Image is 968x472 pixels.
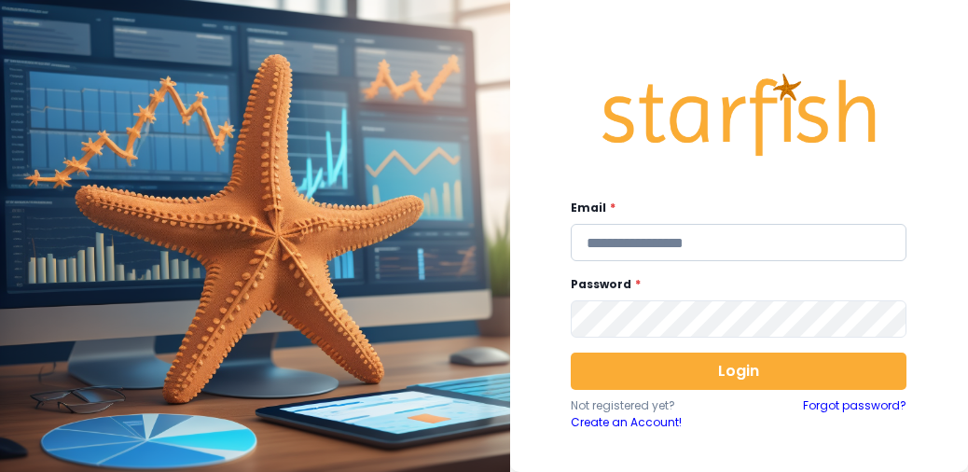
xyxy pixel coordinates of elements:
label: Email [571,200,895,216]
img: Logo.42cb71d561138c82c4ab.png [599,56,878,174]
p: Not registered yet? [571,397,739,414]
a: Create an Account! [571,414,739,431]
label: Password [571,276,895,293]
button: Login [571,353,906,390]
a: Forgot password? [803,397,906,431]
